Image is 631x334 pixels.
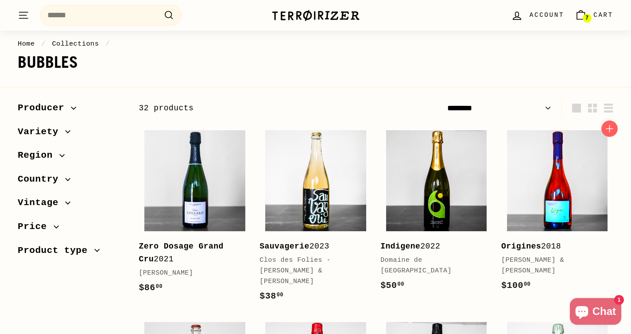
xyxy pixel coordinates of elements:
[380,242,420,251] b: Indigene
[18,98,124,122] button: Producer
[18,101,71,116] span: Producer
[524,281,530,287] sup: 00
[18,54,613,71] h1: Bubbles
[259,125,372,312] a: Sauvagerie2023Clos des Folies - [PERSON_NAME] & [PERSON_NAME]
[567,298,624,327] inbox-online-store-chat: Shopify online store chat
[506,2,569,28] a: Account
[530,10,564,20] span: Account
[259,242,310,251] b: Sauvagerie
[18,122,124,146] button: Variety
[18,39,613,49] nav: breadcrumbs
[18,195,65,210] span: Vintage
[139,242,223,264] b: Zero Dosage Grand Cru
[585,15,588,21] span: 7
[380,240,484,253] div: 2022
[103,40,112,48] span: /
[139,102,376,115] div: 32 products
[39,40,48,48] span: /
[139,125,251,304] a: Zero Dosage Grand Cru2021[PERSON_NAME]
[18,146,124,170] button: Region
[18,170,124,194] button: Country
[18,241,124,265] button: Product type
[18,124,65,140] span: Variety
[259,240,363,253] div: 2023
[139,283,163,293] span: $86
[277,292,283,298] sup: 00
[569,2,619,28] a: Cart
[501,242,541,251] b: Origines
[501,125,613,302] a: Origines2018[PERSON_NAME] & [PERSON_NAME]
[380,255,484,276] div: Domaine de [GEOGRAPHIC_DATA]
[380,125,492,302] a: Indigene2022Domaine de [GEOGRAPHIC_DATA]
[18,193,124,217] button: Vintage
[18,148,59,163] span: Region
[18,217,124,241] button: Price
[18,219,54,234] span: Price
[593,10,613,20] span: Cart
[501,255,604,276] div: [PERSON_NAME] & [PERSON_NAME]
[156,284,163,290] sup: 00
[501,240,604,253] div: 2018
[18,243,94,258] span: Product type
[501,280,530,291] span: $100
[380,280,404,291] span: $50
[398,281,404,287] sup: 00
[139,268,242,279] div: [PERSON_NAME]
[18,40,35,48] a: Home
[52,40,99,48] a: Collections
[259,291,283,301] span: $38
[18,172,65,187] span: Country
[139,240,242,266] div: 2021
[259,255,363,287] div: Clos des Folies - [PERSON_NAME] & [PERSON_NAME]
